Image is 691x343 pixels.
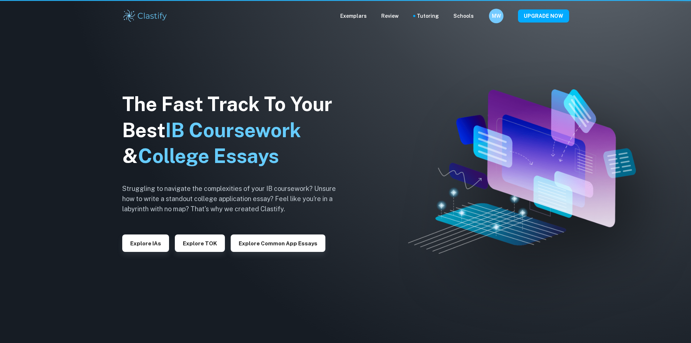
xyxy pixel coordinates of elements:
[231,240,325,246] a: Explore Common App essays
[122,9,168,23] img: Clastify logo
[175,234,225,252] button: Explore TOK
[417,12,439,20] a: Tutoring
[122,184,347,214] h6: Struggling to navigate the complexities of your IB coursework? Unsure how to write a standout col...
[492,12,500,20] h6: MW
[518,9,569,23] button: UPGRADE NOW
[231,234,325,252] button: Explore Common App essays
[122,234,169,252] button: Explore IAs
[340,12,367,20] p: Exemplars
[122,91,347,170] h1: The Fast Track To Your Best &
[381,12,399,20] p: Review
[408,89,636,254] img: Clastify hero
[175,240,225,246] a: Explore TOK
[122,240,169,246] a: Explore IAs
[453,12,474,20] a: Schools
[165,119,301,142] span: IB Coursework
[138,144,279,167] span: College Essays
[480,14,483,18] button: Help and Feedback
[489,9,503,23] button: MW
